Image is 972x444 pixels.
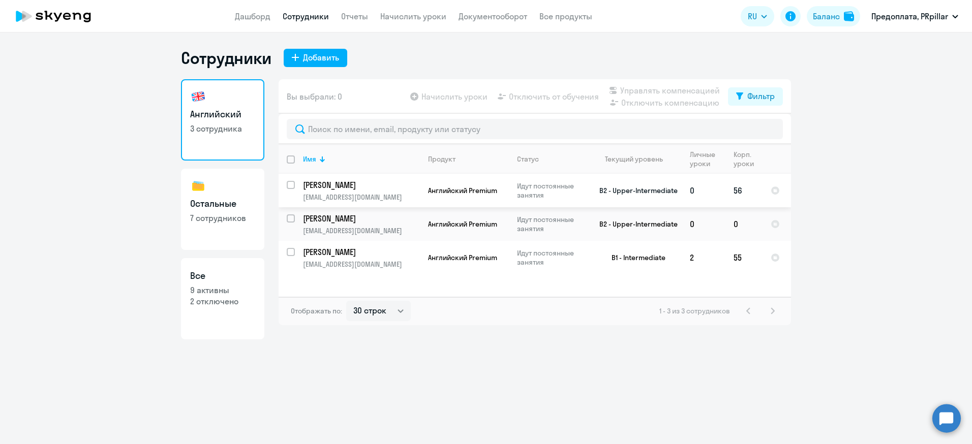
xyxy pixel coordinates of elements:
a: Все9 активны2 отключено [181,258,264,339]
span: Английский Premium [428,253,497,262]
p: [PERSON_NAME] [303,179,418,191]
div: Корп. уроки [734,150,762,168]
div: Текущий уровень [595,154,681,164]
div: Личные уроки [690,150,725,168]
div: Имя [303,154,316,164]
span: RU [748,10,757,22]
td: 56 [725,174,763,207]
span: 1 - 3 из 3 сотрудников [659,306,730,315]
p: Идут постоянные занятия [517,248,587,267]
a: [PERSON_NAME] [303,246,419,258]
p: 3 сотрудника [190,123,255,134]
span: Английский Premium [428,186,497,195]
p: 2 отключено [190,296,255,307]
input: Поиск по имени, email, продукту или статусу [287,119,783,139]
p: 7 сотрудников [190,212,255,224]
img: balance [844,11,854,21]
td: 0 [682,174,725,207]
p: [EMAIL_ADDRESS][DOMAIN_NAME] [303,193,419,202]
a: Начислить уроки [380,11,446,21]
h3: Все [190,269,255,282]
button: Предоплата, PRpillar [866,4,963,28]
a: Английский3 сотрудника [181,79,264,161]
div: Личные уроки [690,150,716,168]
p: [PERSON_NAME] [303,246,418,258]
div: Продукт [428,154,455,164]
td: 2 [682,241,725,274]
div: Имя [303,154,419,164]
p: [EMAIL_ADDRESS][DOMAIN_NAME] [303,226,419,235]
button: Фильтр [728,87,783,106]
a: Все продукты [539,11,592,21]
a: Документооборот [459,11,527,21]
p: 9 активны [190,284,255,296]
div: Баланс [813,10,840,22]
button: RU [741,6,774,26]
a: [PERSON_NAME] [303,213,419,224]
div: Текущий уровень [605,154,663,164]
td: 0 [682,207,725,241]
div: Фильтр [747,90,775,102]
div: Добавить [303,51,339,64]
td: B1 - Intermediate [587,241,682,274]
span: Отображать по: [291,306,342,315]
span: Английский Premium [428,219,497,229]
p: Идут постоянные занятия [517,215,587,233]
div: Статус [517,154,587,164]
div: Корп. уроки [734,150,754,168]
h3: Остальные [190,197,255,210]
td: 55 [725,241,763,274]
p: [EMAIL_ADDRESS][DOMAIN_NAME] [303,260,419,269]
div: Статус [517,154,539,164]
img: others [190,178,206,194]
img: english [190,88,206,105]
button: Балансbalance [807,6,860,26]
td: B2 - Upper-Intermediate [587,174,682,207]
a: Сотрудники [283,11,329,21]
h1: Сотрудники [181,48,271,68]
a: Отчеты [341,11,368,21]
p: [PERSON_NAME] [303,213,418,224]
p: Предоплата, PRpillar [871,10,948,22]
td: B2 - Upper-Intermediate [587,207,682,241]
h3: Английский [190,108,255,121]
a: [PERSON_NAME] [303,179,419,191]
a: Остальные7 сотрудников [181,169,264,250]
td: 0 [725,207,763,241]
a: Дашборд [235,11,270,21]
button: Добавить [284,49,347,67]
p: Идут постоянные занятия [517,181,587,200]
span: Вы выбрали: 0 [287,90,342,103]
div: Продукт [428,154,508,164]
